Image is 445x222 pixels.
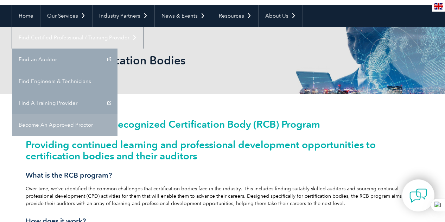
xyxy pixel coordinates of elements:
a: Our Services [40,5,92,27]
img: contact-chat.png [409,187,427,204]
a: Find A Training Provider [12,92,117,114]
h1: Exemplar Global’s Recognized Certification Body (RCB) Program [26,119,420,129]
a: Industry Partners [93,5,154,27]
a: Find Engineers & Technicians [12,70,117,92]
a: Find Certified Professional / Training Provider [12,27,144,49]
a: Find an Auditor [12,49,117,70]
a: Home [12,5,40,27]
a: Resources [212,5,258,27]
a: Become An Approved Proctor [12,114,117,136]
h2: Programs for Certification Bodies [12,55,307,66]
a: About Us [259,5,303,27]
h3: What is the RCB program? [26,171,420,180]
h2: Providing continued learning and professional development opportunities to certification bodies a... [26,139,420,161]
a: News & Events [155,5,212,27]
img: en [434,3,443,9]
